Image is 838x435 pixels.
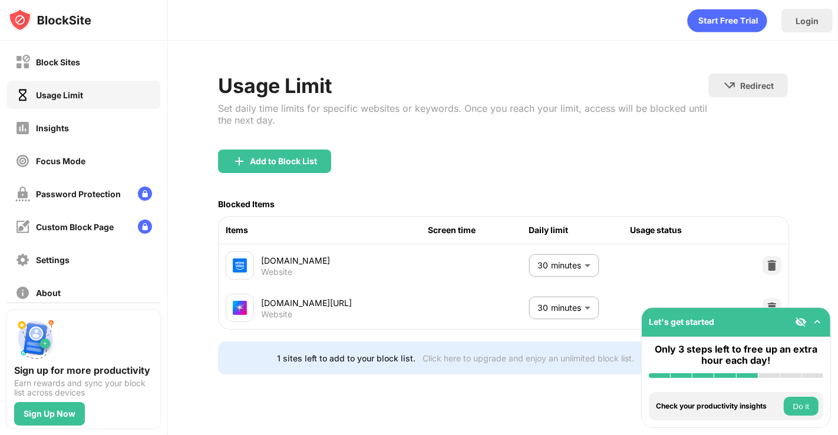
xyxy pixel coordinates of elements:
[261,297,428,309] div: [DOMAIN_NAME][URL]
[740,81,774,91] div: Redirect
[537,301,580,314] p: 30 minutes
[796,16,819,26] div: Login
[36,57,80,67] div: Block Sites
[14,364,153,376] div: Sign up for more productivity
[36,222,114,232] div: Custom Block Page
[261,267,292,277] div: Website
[15,88,30,102] img: time-usage-on.svg
[15,154,30,168] img: focus-off.svg
[15,187,30,201] img: password-protection-off.svg
[649,344,823,366] div: Only 3 steps left to free up an extra hour each day!
[218,74,708,98] div: Usage Limit
[261,254,428,267] div: [DOMAIN_NAME]
[261,309,292,320] div: Website
[250,157,317,166] div: Add to Block List
[218,102,708,126] div: Set daily time limits for specific websites or keywords. Once you reach your limit, access will b...
[14,378,153,397] div: Earn rewards and sync your block list across devices
[428,224,529,237] div: Screen time
[8,8,91,32] img: logo-blocksite.svg
[15,253,30,267] img: settings-off.svg
[630,224,731,237] div: Usage status
[218,199,275,209] div: Blocked Items
[15,220,30,234] img: customize-block-page-off.svg
[537,259,580,272] p: 30 minutes
[36,156,85,166] div: Focus Mode
[423,353,634,363] div: Click here to upgrade and enjoy an unlimited block list.
[277,353,415,363] div: 1 sites left to add to your block list.
[36,189,121,199] div: Password Protection
[36,255,70,265] div: Settings
[138,220,152,234] img: lock-menu.svg
[226,224,428,237] div: Items
[687,9,767,32] div: animation
[656,402,781,410] div: Check your productivity insights
[784,397,819,416] button: Do it
[649,317,714,327] div: Let's get started
[138,187,152,201] img: lock-menu.svg
[15,121,30,135] img: insights-off.svg
[795,316,807,328] img: eye-not-visible.svg
[36,288,61,298] div: About
[529,224,629,237] div: Daily limit
[14,317,57,360] img: push-signup.svg
[15,55,30,69] img: block-off.svg
[24,409,75,419] div: Sign Up Now
[811,316,823,328] img: omni-setup-toggle.svg
[15,285,30,300] img: about-off.svg
[36,123,69,133] div: Insights
[233,258,247,273] img: favicons
[233,301,247,315] img: favicons
[36,90,83,100] div: Usage Limit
